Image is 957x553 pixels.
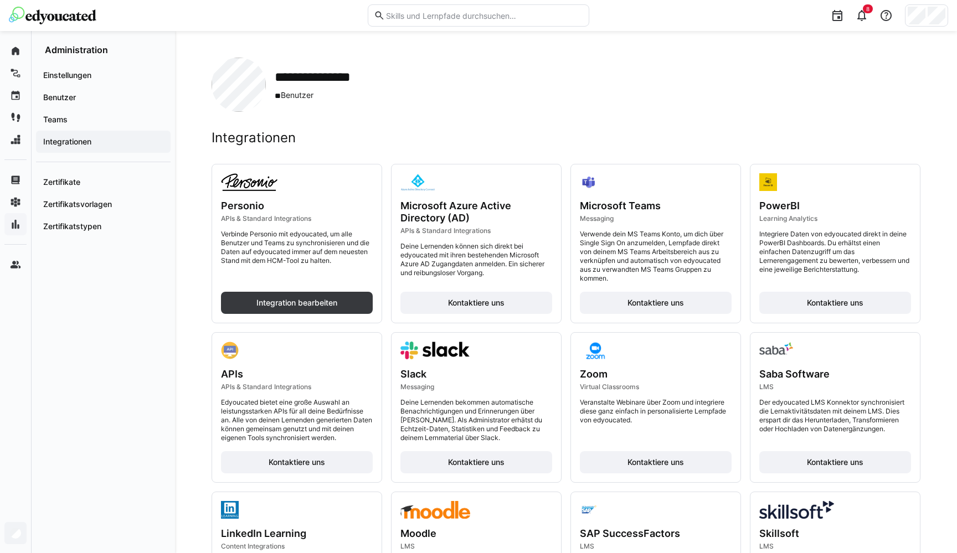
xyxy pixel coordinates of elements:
p: Der edyoucated LMS Konnektor synchronisiert die Lernaktivitätsdaten mit deinem LMS. Dies erspart ... [759,398,911,433]
span: Kontaktiere uns [626,457,686,468]
span: Benutzer [275,90,385,101]
button: Kontaktiere uns [580,292,732,314]
input: Skills und Lernpfade durchsuchen… [385,11,583,20]
span: Kontaktiere uns [446,457,506,468]
h3: APIs [221,368,373,380]
h3: Moodle [400,528,552,540]
span: Kontaktiere uns [805,457,865,468]
button: Kontaktiere uns [221,451,373,473]
h3: Microsoft Azure Active Directory (AD) [400,200,552,224]
h3: Slack [400,368,552,380]
p: Verbinde Personio mit edyoucated, um alle Benutzer und Teams zu synchronisieren und die Daten auf... [221,230,373,265]
button: Kontaktiere uns [400,292,552,314]
button: Kontaktiere uns [580,451,732,473]
h3: SAP SuccessFactors [580,528,732,540]
span: Integration bearbeiten [255,297,339,308]
h3: Zoom [580,368,732,380]
p: APIs & Standard Integrations [221,383,373,391]
p: LMS [759,542,911,551]
p: LMS [580,542,732,551]
p: APIs & Standard Integrations [221,214,373,223]
h3: LinkedIn Learning [221,528,373,540]
p: LMS [759,383,911,391]
p: Verwende dein MS Teams Konto, um dich über Single Sign On anzumelden, Lernpfade direkt von deinem... [580,230,732,283]
button: Kontaktiere uns [759,451,911,473]
span: Kontaktiere uns [805,297,865,308]
p: Integriere Daten von edyoucated direkt in deine PowerBI Dashboards. Du erhältst einen einfachen D... [759,230,911,274]
p: Virtual Classrooms [580,383,732,391]
p: Deine Lernenden bekommen automatische Benachrichtigungen und Erinnerungen über [PERSON_NAME]. Als... [400,398,552,442]
span: Kontaktiere uns [267,457,327,468]
p: Messaging [580,214,732,223]
h3: Personio [221,200,373,212]
p: LMS [400,542,552,551]
p: Veranstalte Webinare über Zoom und integriere diese ganz einfach in personalisierte Lernpfade von... [580,398,732,425]
h3: Skillsoft [759,528,911,540]
button: Kontaktiere uns [400,451,552,473]
p: Learning Analytics [759,214,911,223]
h2: Integrationen [212,130,920,146]
h3: PowerBI [759,200,911,212]
span: Kontaktiere uns [626,297,686,308]
button: Integration bearbeiten [221,292,373,314]
p: Edyoucated bietet eine große Auswahl an leistungsstarken APIs für all deine Bedürfnisse an. Alle ... [221,398,373,442]
span: 8 [866,6,869,12]
span: Kontaktiere uns [446,297,506,308]
h3: Microsoft Teams [580,200,732,212]
p: Messaging [400,383,552,391]
p: Content Integrations [221,542,373,551]
button: Kontaktiere uns [759,292,911,314]
p: APIs & Standard Integrations [400,226,552,235]
p: Deine Lernenden können sich direkt bei edyoucated mit ihren bestehenden Microsoft Azure AD Zugang... [400,242,552,277]
h3: Saba Software [759,368,911,380]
